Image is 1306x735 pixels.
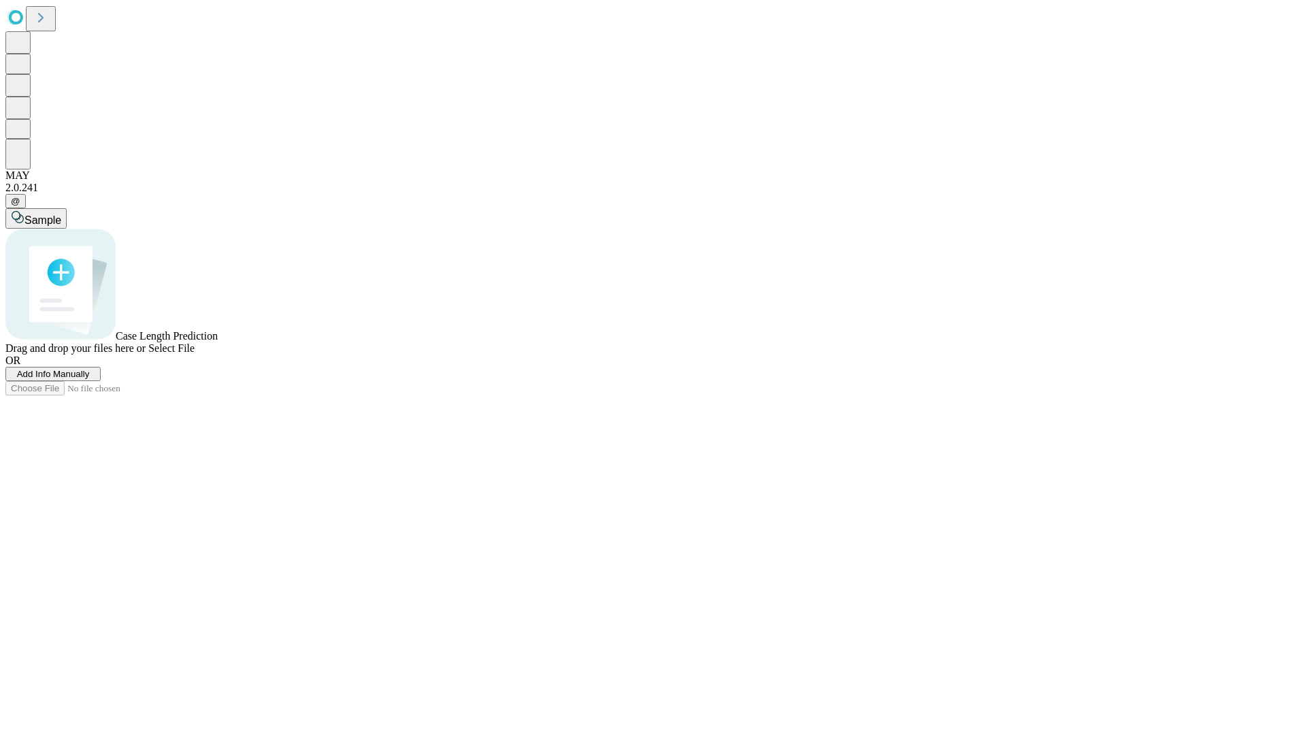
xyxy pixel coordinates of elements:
button: Sample [5,208,67,229]
span: Case Length Prediction [116,330,218,342]
span: OR [5,355,20,366]
div: MAY [5,169,1301,182]
span: Drag and drop your files here or [5,342,146,354]
div: 2.0.241 [5,182,1301,194]
button: @ [5,194,26,208]
span: Add Info Manually [17,369,90,379]
button: Add Info Manually [5,367,101,381]
span: Select File [148,342,195,354]
span: @ [11,196,20,206]
span: Sample [24,214,61,226]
